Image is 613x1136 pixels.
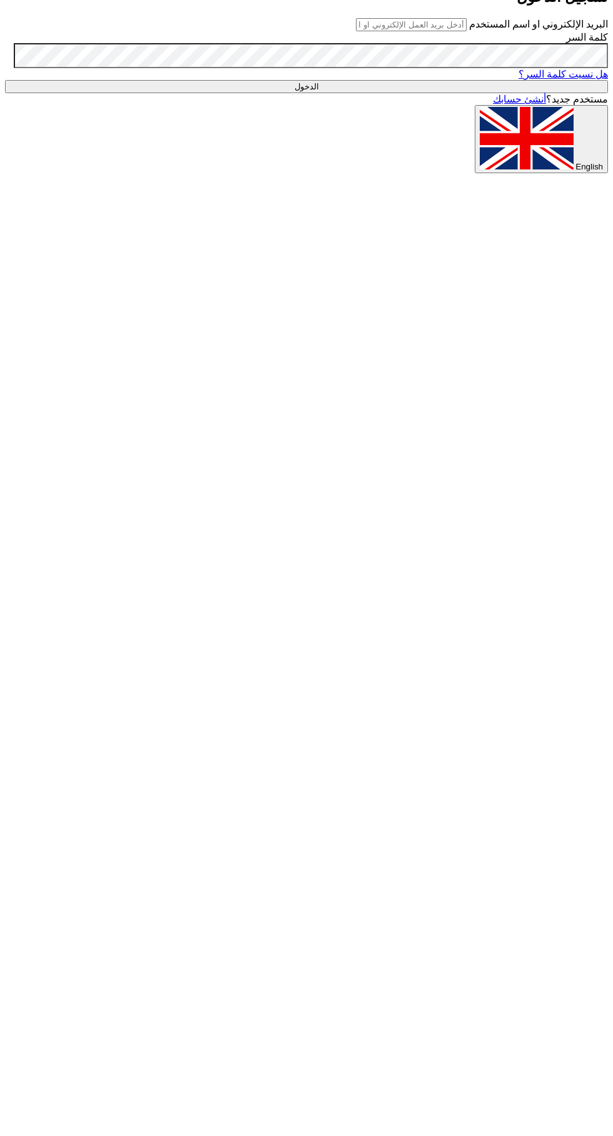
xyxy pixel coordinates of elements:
[575,162,603,171] span: English
[356,18,467,31] input: أدخل بريد العمل الإلكتروني او اسم المستخدم الخاص بك ...
[480,107,574,169] img: en-US.png
[469,19,608,29] label: البريد الإلكتروني او اسم المستخدم
[5,80,608,93] input: الدخول
[566,32,608,43] label: كلمة السر
[475,105,608,173] button: English
[5,93,608,105] div: مستخدم جديد؟
[493,94,546,104] a: أنشئ حسابك
[519,69,608,79] a: هل نسيت كلمة السر؟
